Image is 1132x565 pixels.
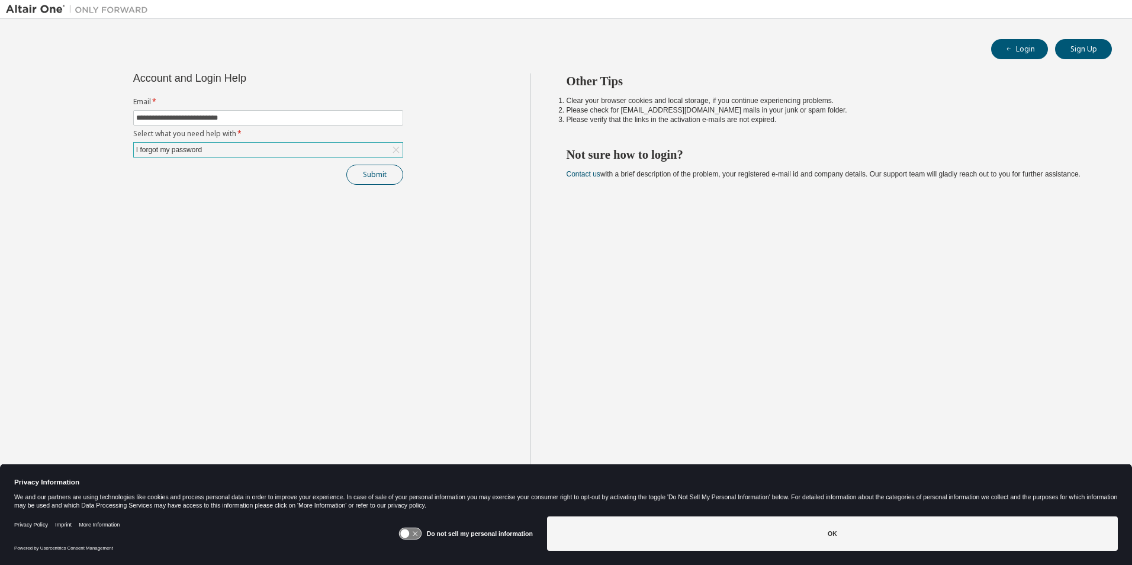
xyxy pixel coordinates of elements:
[346,165,403,185] button: Submit
[133,97,403,107] label: Email
[567,170,1080,178] span: with a brief description of the problem, your registered e-mail id and company details. Our suppo...
[133,129,403,139] label: Select what you need help with
[567,115,1091,124] li: Please verify that the links in the activation e-mails are not expired.
[1055,39,1112,59] button: Sign Up
[567,73,1091,89] h2: Other Tips
[134,143,204,156] div: I forgot my password
[991,39,1048,59] button: Login
[567,170,600,178] a: Contact us
[134,143,403,157] div: I forgot my password
[6,4,154,15] img: Altair One
[567,105,1091,115] li: Please check for [EMAIL_ADDRESS][DOMAIN_NAME] mails in your junk or spam folder.
[567,96,1091,105] li: Clear your browser cookies and local storage, if you continue experiencing problems.
[133,73,349,83] div: Account and Login Help
[567,147,1091,162] h2: Not sure how to login?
